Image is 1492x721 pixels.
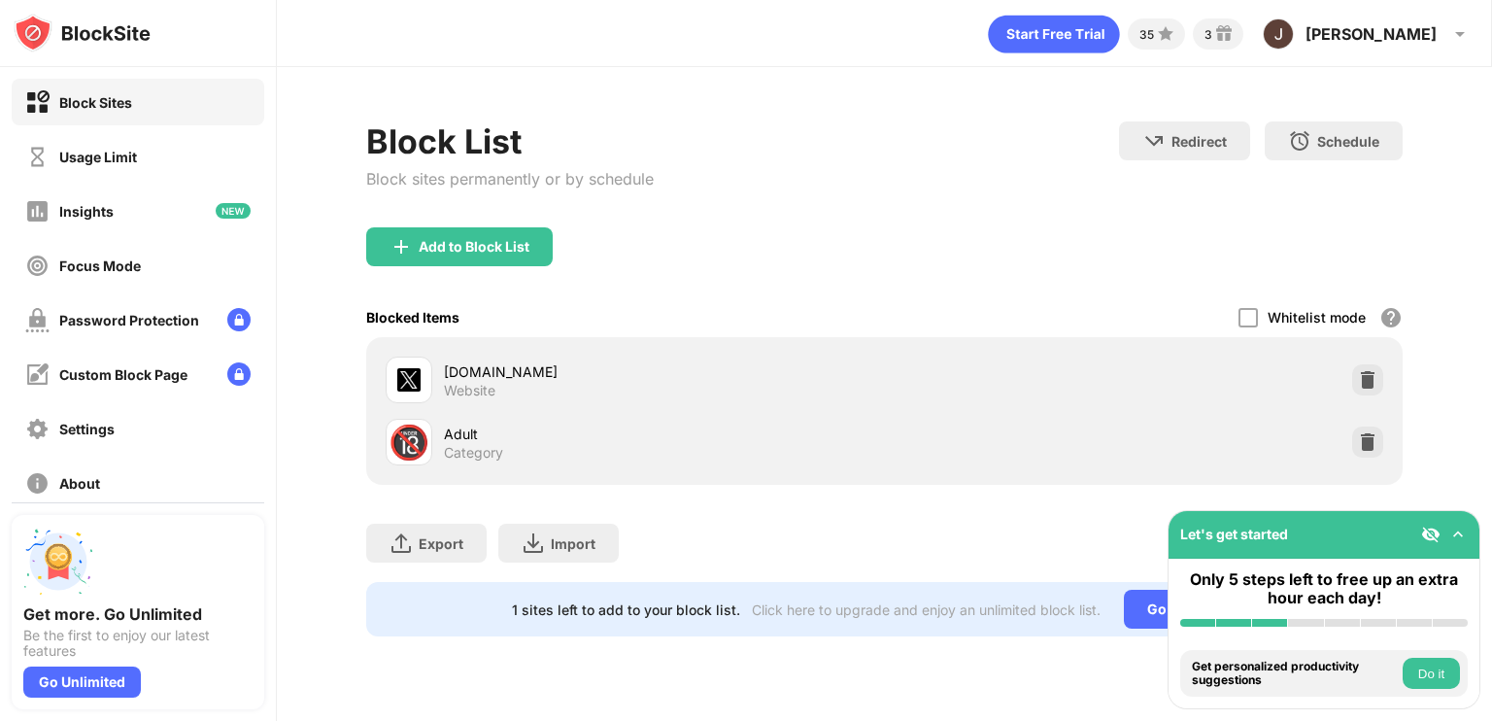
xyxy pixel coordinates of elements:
img: block-on.svg [25,90,50,115]
div: Blocked Items [366,309,459,326]
div: Website [444,382,495,399]
div: Click here to upgrade and enjoy an unlimited block list. [752,601,1101,618]
div: Custom Block Page [59,366,187,383]
div: [DOMAIN_NAME] [444,361,884,382]
div: Get personalized productivity suggestions [1192,660,1398,688]
div: animation [988,15,1120,53]
img: favicons [397,368,421,392]
img: about-off.svg [25,471,50,496]
img: lock-menu.svg [227,308,251,331]
img: insights-off.svg [25,199,50,223]
div: Usage Limit [59,149,137,165]
div: Block sites permanently or by schedule [366,169,654,189]
img: lock-menu.svg [227,362,251,386]
div: Only 5 steps left to free up an extra hour each day! [1180,570,1468,607]
img: eye-not-visible.svg [1421,525,1441,544]
div: Let's get started [1180,526,1288,542]
div: Password Protection [59,312,199,328]
img: time-usage-off.svg [25,145,50,169]
div: Insights [59,203,114,220]
div: Be the first to enjoy our latest features [23,628,253,659]
div: Redirect [1171,133,1227,150]
div: Get more. Go Unlimited [23,604,253,624]
div: Add to Block List [419,239,529,255]
div: Adult [444,424,884,444]
img: points-small.svg [1154,22,1177,46]
img: reward-small.svg [1212,22,1236,46]
img: ACg8ocJQop1e7DVO--JApGY5AePHU_eNArFv3YUESVbArDbyCQaq4kY=s96-c [1263,18,1294,50]
img: focus-off.svg [25,254,50,278]
div: 3 [1204,27,1212,42]
div: About [59,475,100,492]
div: Whitelist mode [1268,309,1366,326]
div: Block Sites [59,94,132,111]
button: Do it [1403,658,1460,689]
div: [PERSON_NAME] [1305,24,1437,44]
img: customize-block-page-off.svg [25,362,50,387]
div: Import [551,535,595,552]
div: 🔞 [389,423,429,463]
div: Category [444,444,503,462]
img: settings-off.svg [25,417,50,441]
div: 1 sites left to add to your block list. [512,601,740,618]
img: logo-blocksite.svg [14,14,151,52]
div: Go Unlimited [1124,590,1257,629]
img: omni-setup-toggle.svg [1448,525,1468,544]
img: password-protection-off.svg [25,308,50,332]
div: Block List [366,121,654,161]
div: Go Unlimited [23,667,141,698]
img: new-icon.svg [216,203,251,219]
div: Export [419,535,463,552]
div: Schedule [1317,133,1379,150]
div: Settings [59,421,115,437]
div: 35 [1139,27,1154,42]
div: Focus Mode [59,257,141,274]
img: push-unlimited.svg [23,527,93,597]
